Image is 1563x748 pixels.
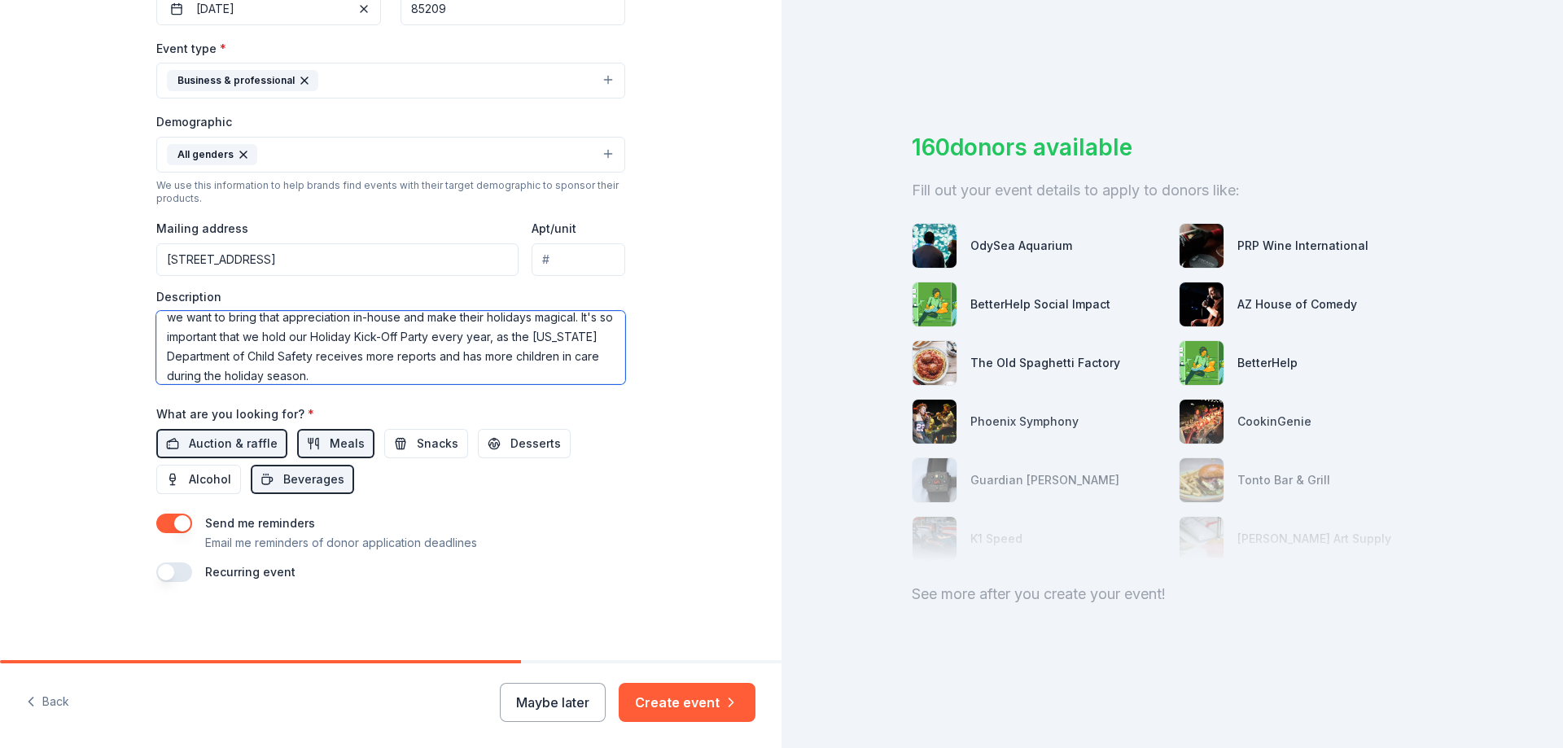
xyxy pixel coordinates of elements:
[970,295,1110,314] div: BetterHelp Social Impact
[912,130,1433,164] div: 160 donors available
[156,114,232,130] label: Demographic
[913,282,957,326] img: photo for BetterHelp Social Impact
[532,243,625,276] input: #
[156,179,625,205] div: We use this information to help brands find events with their target demographic to sponsor their...
[1180,224,1224,268] img: photo for PRP Wine International
[619,683,755,722] button: Create event
[912,581,1433,607] div: See more after you create your event!
[500,683,606,722] button: Maybe later
[970,236,1072,256] div: OdySea Aquarium
[167,70,318,91] div: Business & professional
[156,243,519,276] input: Enter a US address
[1237,353,1298,373] div: BetterHelp
[330,434,365,453] span: Meals
[251,465,354,494] button: Beverages
[205,565,296,579] label: Recurring event
[384,429,468,458] button: Snacks
[1237,295,1357,314] div: AZ House of Comedy
[156,311,625,384] textarea: For the holidays, we want to show our staff how much we appreciate them and we want to celebrate ...
[189,470,231,489] span: Alcohol
[189,434,278,453] span: Auction & raffle
[205,516,315,530] label: Send me reminders
[1180,341,1224,385] img: photo for BetterHelp
[156,289,221,305] label: Description
[417,434,458,453] span: Snacks
[26,685,69,720] button: Back
[156,63,625,98] button: Business & professional
[970,353,1120,373] div: The Old Spaghetti Factory
[912,177,1433,203] div: Fill out your event details to apply to donors like:
[1237,236,1368,256] div: PRP Wine International
[297,429,374,458] button: Meals
[205,533,477,553] p: Email me reminders of donor application deadlines
[913,341,957,385] img: photo for The Old Spaghetti Factory
[913,224,957,268] img: photo for OdySea Aquarium
[156,465,241,494] button: Alcohol
[532,221,576,237] label: Apt/unit
[283,470,344,489] span: Beverages
[156,221,248,237] label: Mailing address
[156,137,625,173] button: All genders
[510,434,561,453] span: Desserts
[1180,282,1224,326] img: photo for AZ House of Comedy
[156,41,226,57] label: Event type
[156,429,287,458] button: Auction & raffle
[156,406,314,422] label: What are you looking for?
[167,144,257,165] div: All genders
[478,429,571,458] button: Desserts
